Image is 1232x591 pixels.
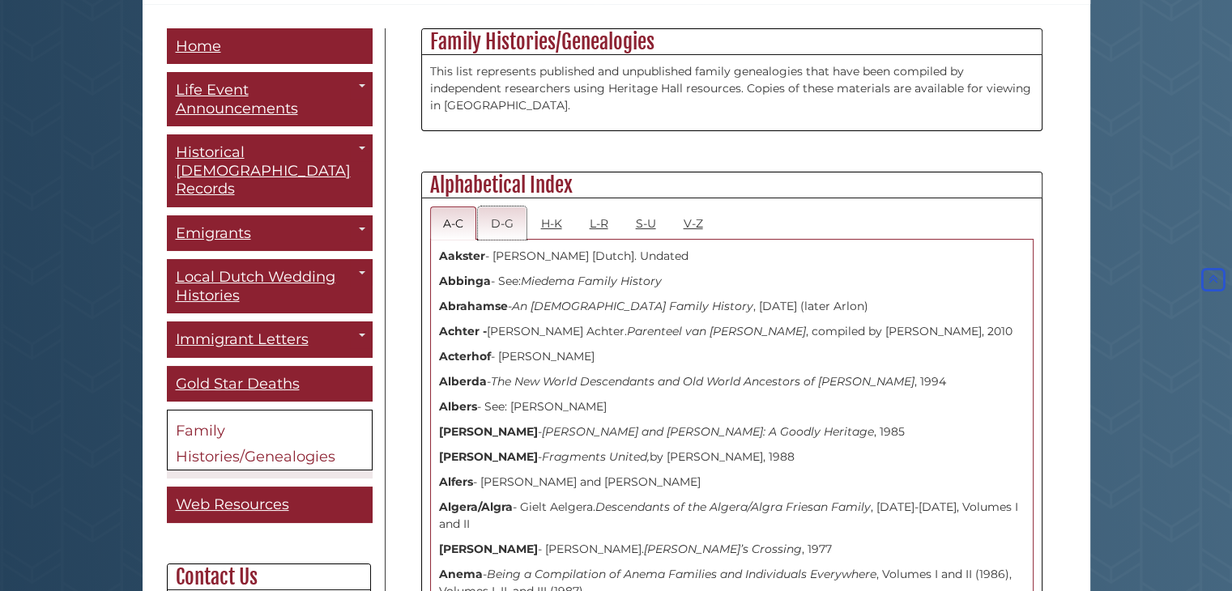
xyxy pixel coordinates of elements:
[430,63,1034,114] p: This list represents published and unpublished family genealogies that have been compiled by inde...
[439,449,1025,466] p: - by [PERSON_NAME], 1988
[176,495,289,513] span: Web Resources
[439,374,487,389] strong: Alberda
[512,299,753,313] i: An [DEMOGRAPHIC_DATA] Family History
[439,249,485,263] strong: Aakster
[491,374,914,389] i: The New World Descendants and Old World Ancestors of [PERSON_NAME]
[439,274,491,288] strong: Abbinga
[439,567,483,581] strong: Anema
[1198,272,1228,287] a: Back to Top
[671,206,716,240] a: V-Z
[478,206,526,240] a: D-G
[439,273,1025,290] p: - See:
[167,366,373,402] a: Gold Star Deaths
[439,298,1025,315] p: - , [DATE] (later Arlon)
[176,224,251,242] span: Emigrants
[167,134,373,207] a: Historical [DEMOGRAPHIC_DATA] Records
[623,206,669,240] a: S-U
[176,330,309,348] span: Immigrant Letters
[176,37,221,55] span: Home
[439,373,1025,390] p: - , 1994
[439,248,1025,265] p: - [PERSON_NAME] [Dutch]. Undated
[439,299,508,313] strong: Abrahamse
[168,564,370,590] h2: Contact Us
[167,72,373,126] a: Life Event Announcements
[167,410,373,470] a: Family Histories/Genealogies
[167,259,373,313] a: Local Dutch Wedding Histories
[439,499,1025,533] p: - Gielt Aelgera. , [DATE]-[DATE], Volumes I and II
[542,424,874,439] i: [PERSON_NAME] and [PERSON_NAME]: A Goodly Heritage
[167,487,373,523] a: Web Resources
[439,500,513,514] strong: Algera/Algra
[595,500,871,514] i: Descendants of the Algera/Algra Friesan Family
[439,398,1025,415] p: - See: [PERSON_NAME]
[439,348,1025,365] p: - [PERSON_NAME]
[439,474,473,489] strong: Alfers
[167,28,373,65] a: Home
[521,274,662,288] i: Miedema Family History
[542,449,650,464] i: Fragments United,
[487,567,876,581] i: Being a Compilation of Anema Families and Individuals Everywhere
[439,323,1025,340] p: [PERSON_NAME] Achter. , compiled by [PERSON_NAME], 2010
[439,324,487,338] strong: Achter -
[439,449,538,464] strong: [PERSON_NAME]
[439,474,1025,491] p: - [PERSON_NAME] and [PERSON_NAME]
[176,422,335,466] span: Family Histories/Genealogies
[439,541,1025,558] p: - [PERSON_NAME]. , 1977
[176,375,300,393] span: Gold Star Deaths
[439,542,538,556] strong: [PERSON_NAME]
[439,424,538,439] strong: [PERSON_NAME]
[439,423,1025,440] p: - , 1985
[422,172,1042,198] h2: Alphabetical Index
[176,81,298,117] span: Life Event Announcements
[422,29,1042,55] h2: Family Histories/Genealogies
[644,542,802,556] i: [PERSON_NAME]’s Crossing
[176,268,335,304] span: Local Dutch Wedding Histories
[627,324,806,338] i: Parenteel van [PERSON_NAME]
[430,206,476,240] a: A-C
[528,206,575,240] a: H-K
[439,349,491,364] strong: Acterhof
[167,215,373,252] a: Emigrants
[577,206,621,240] a: L-R
[167,321,373,358] a: Immigrant Letters
[439,399,477,414] strong: Albers
[176,143,351,198] span: Historical [DEMOGRAPHIC_DATA] Records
